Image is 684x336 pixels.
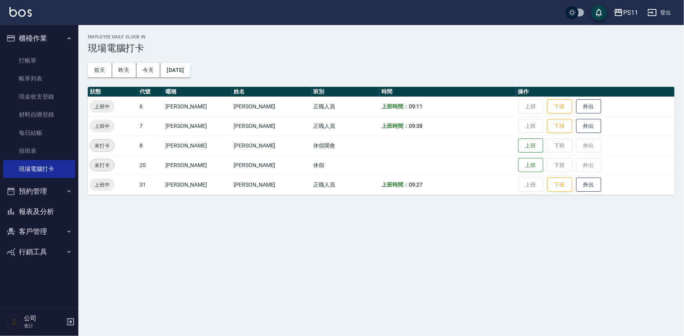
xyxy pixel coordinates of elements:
td: [PERSON_NAME] [232,116,311,136]
span: 09:38 [409,123,423,129]
td: 7 [138,116,163,136]
td: [PERSON_NAME] [163,116,232,136]
span: 上班中 [90,102,114,111]
p: 會計 [24,322,64,329]
td: 正職人員 [311,175,379,194]
button: 報表及分析 [3,201,75,222]
th: 姓名 [232,87,311,97]
td: [PERSON_NAME] [163,97,232,116]
h3: 現場電腦打卡 [88,43,675,54]
td: 31 [138,175,163,194]
span: 未打卡 [90,161,114,169]
td: [PERSON_NAME] [163,175,232,194]
button: 今天 [136,63,161,77]
span: 未打卡 [90,142,114,150]
a: 材料自購登錄 [3,106,75,124]
button: 上班 [518,158,543,172]
button: 外出 [576,99,601,114]
button: 下班 [547,178,572,192]
button: 櫃檯作業 [3,28,75,49]
a: 現場電腦打卡 [3,160,75,178]
div: PS11 [623,8,638,18]
td: 休假開會 [311,136,379,155]
button: [DATE] [160,63,190,77]
button: 客戶管理 [3,221,75,242]
img: Person [6,314,22,330]
span: 09:27 [409,181,423,188]
button: 預約管理 [3,181,75,201]
span: 09:11 [409,103,423,110]
th: 時間 [379,87,516,97]
th: 代號 [138,87,163,97]
button: 前天 [88,63,112,77]
td: 休假 [311,155,379,175]
a: 排班表 [3,142,75,160]
td: 正職人員 [311,97,379,116]
td: 8 [138,136,163,155]
td: [PERSON_NAME] [232,155,311,175]
td: [PERSON_NAME] [232,136,311,155]
td: [PERSON_NAME] [232,175,311,194]
h2: Employee Daily Clock In [88,34,675,40]
img: Logo [9,7,32,17]
b: 上班時間： [381,103,409,110]
h5: 公司 [24,314,64,322]
button: 外出 [576,178,601,192]
button: 上班 [518,138,543,153]
td: [PERSON_NAME] [163,136,232,155]
button: save [591,5,607,20]
button: 外出 [576,119,601,133]
a: 打帳單 [3,52,75,70]
b: 上班時間： [381,181,409,188]
button: PS11 [611,5,641,21]
button: 下班 [547,99,572,114]
th: 操作 [516,87,675,97]
td: 20 [138,155,163,175]
button: 行銷工具 [3,242,75,262]
span: 上班中 [90,122,114,130]
td: [PERSON_NAME] [163,155,232,175]
td: 6 [138,97,163,116]
button: 昨天 [112,63,136,77]
td: [PERSON_NAME] [232,97,311,116]
a: 每日結帳 [3,124,75,142]
button: 登出 [644,5,675,20]
button: 下班 [547,119,572,133]
th: 狀態 [88,87,138,97]
b: 上班時間： [381,123,409,129]
th: 暱稱 [163,87,232,97]
th: 班別 [311,87,379,97]
a: 帳單列表 [3,70,75,88]
span: 上班中 [90,181,114,189]
td: 正職人員 [311,116,379,136]
a: 現金收支登錄 [3,88,75,106]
